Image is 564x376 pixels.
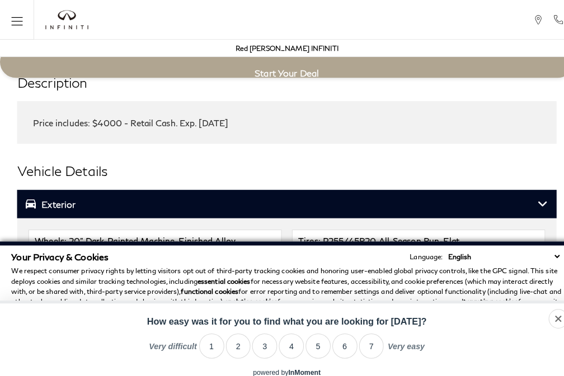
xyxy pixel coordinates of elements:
h2: Vehicle Details [17,158,547,178]
strong: analytics cookies [220,292,273,301]
li: 6 [327,328,351,353]
h3: Exterior [25,195,529,206]
a: Red [PERSON_NAME] INFINITI [232,43,333,51]
h2: Description [17,71,547,91]
strong: functional cookies [178,282,234,291]
label: Very easy [381,336,417,353]
li: 2 [222,328,247,353]
li: 7 [353,328,378,353]
span: Start Your Deal [251,66,314,77]
p: We respect consumer privacy rights by letting visitors opt out of third-party tracking cookies an... [11,261,553,342]
div: Close survey [539,304,558,323]
li: Tires: P255/45R20 All-Season Run-Flat [287,226,536,248]
span: Your Privacy & Cookies [11,247,107,258]
label: Very difficult [147,336,194,353]
li: 3 [248,328,272,353]
a: InMoment [284,363,316,370]
li: Wheels: 20" Dark-Painted Machine-Finished Alloy [28,226,277,248]
li: 1 [196,328,220,353]
a: infiniti [45,10,87,29]
strong: essential cookies [194,272,246,280]
img: INFINITI [45,10,87,29]
select: Language Select [438,247,553,258]
li: 5 [300,328,325,353]
div: powered by inmoment [249,363,316,370]
li: 4 [274,328,299,353]
strong: targeting cookies [455,292,509,301]
div: Price includes: $4000 - Retail Cash. Exp. [DATE] [32,116,531,126]
div: Language: [403,249,435,256]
